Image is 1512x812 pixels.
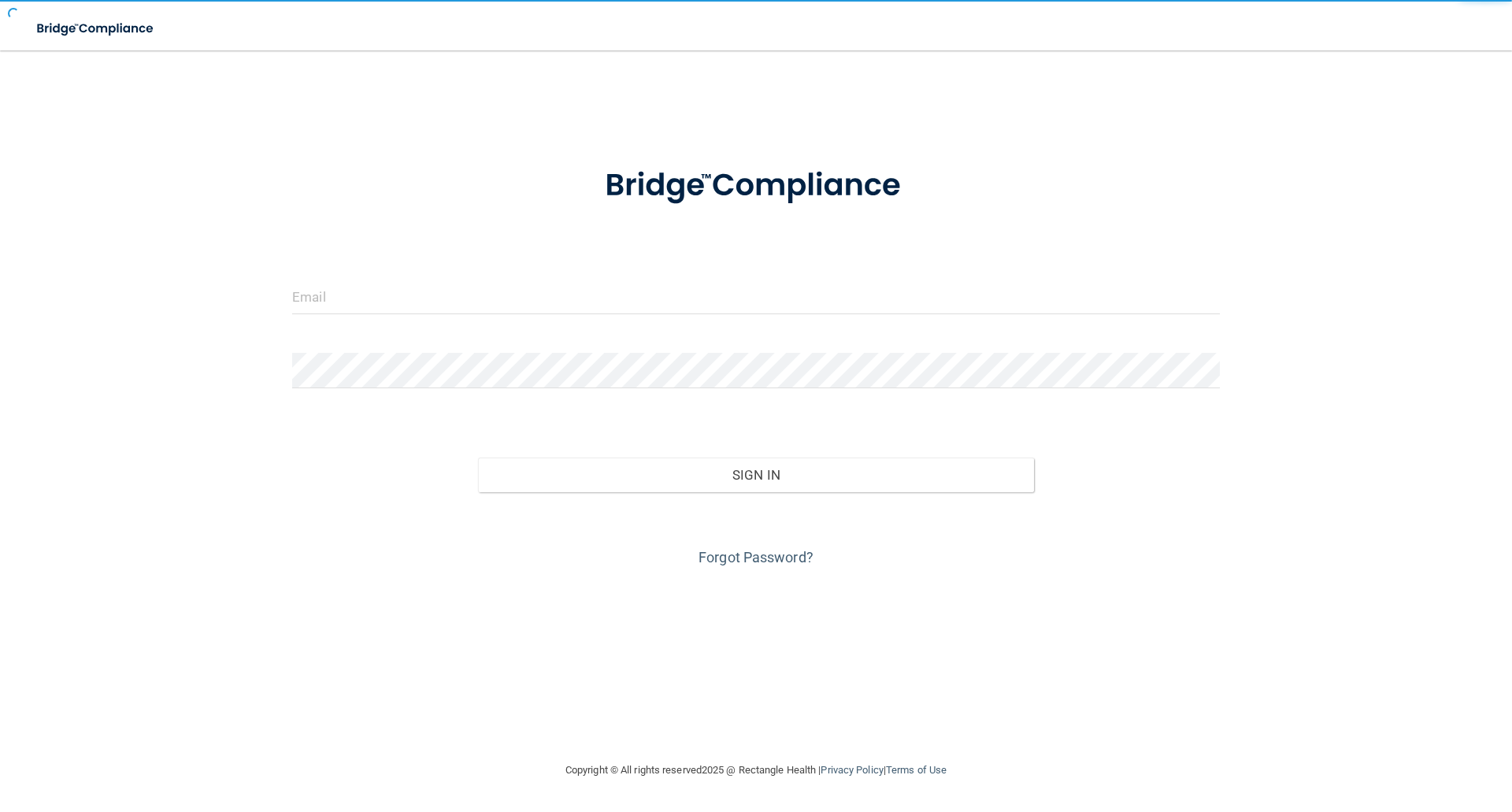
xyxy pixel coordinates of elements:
a: Terms of Use [886,764,947,776]
a: Forgot Password? [699,549,813,565]
button: Sign In [478,458,1035,492]
div: Copyright © All rights reserved 2025 @ Rectangle Health | | [469,745,1043,795]
input: Email [292,279,1220,314]
img: bridge_compliance_login_screen.278c3ca4.svg [24,13,169,45]
img: bridge_compliance_login_screen.278c3ca4.svg [573,145,939,227]
a: Privacy Policy [821,764,883,776]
